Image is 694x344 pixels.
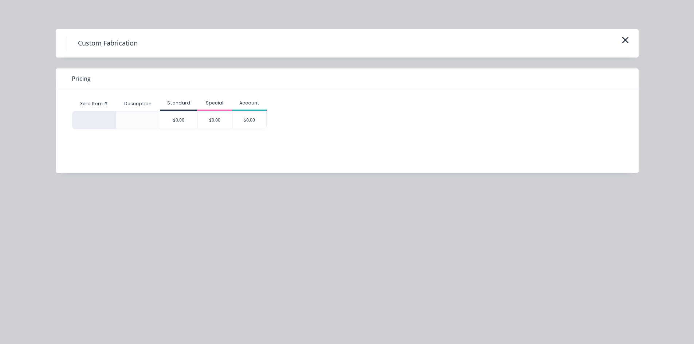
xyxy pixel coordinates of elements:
div: $0.00 [197,111,232,129]
div: $0.00 [232,111,267,129]
div: $0.00 [160,111,197,129]
div: Special [197,100,232,106]
div: Account [232,100,267,106]
h4: Custom Fabrication [67,36,149,50]
div: Xero Item # [72,96,116,111]
span: Pricing [72,74,91,83]
div: Description [118,95,157,113]
div: Standard [160,100,197,106]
